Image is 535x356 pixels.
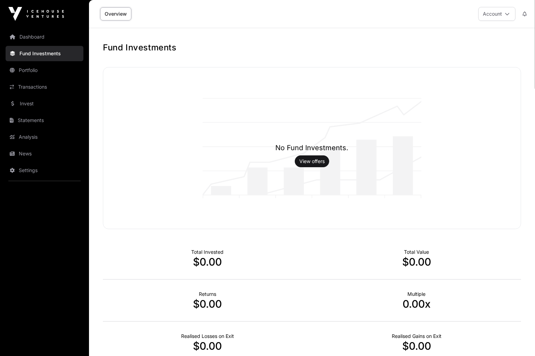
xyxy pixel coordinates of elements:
[312,333,521,340] p: Realised Gains on Exit
[6,129,83,145] a: Analysis
[8,7,64,21] img: Icehouse Ventures Logo
[478,7,516,21] button: Account
[6,46,83,61] a: Fund Investments
[500,323,535,356] iframe: Chat Widget
[312,249,521,256] p: Total Value
[103,298,312,310] p: $0.00
[295,155,329,167] button: View offers
[103,42,521,53] h1: Fund Investments
[6,113,83,128] a: Statements
[6,63,83,78] a: Portfolio
[312,256,521,268] p: $0.00
[103,256,312,268] p: $0.00
[103,333,312,340] p: Realised Losses on Exit
[6,163,83,178] a: Settings
[6,146,83,161] a: News
[6,79,83,95] a: Transactions
[6,96,83,111] a: Invest
[103,340,312,352] p: $0.00
[103,249,312,256] p: Total Invested
[312,298,521,310] p: 0.00x
[6,29,83,44] a: Dashboard
[100,7,131,21] a: Overview
[276,143,349,153] h1: No Fund Investments.
[312,291,521,298] p: Multiple
[312,340,521,352] p: $0.00
[103,291,312,298] p: Returns
[299,158,325,165] a: View offers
